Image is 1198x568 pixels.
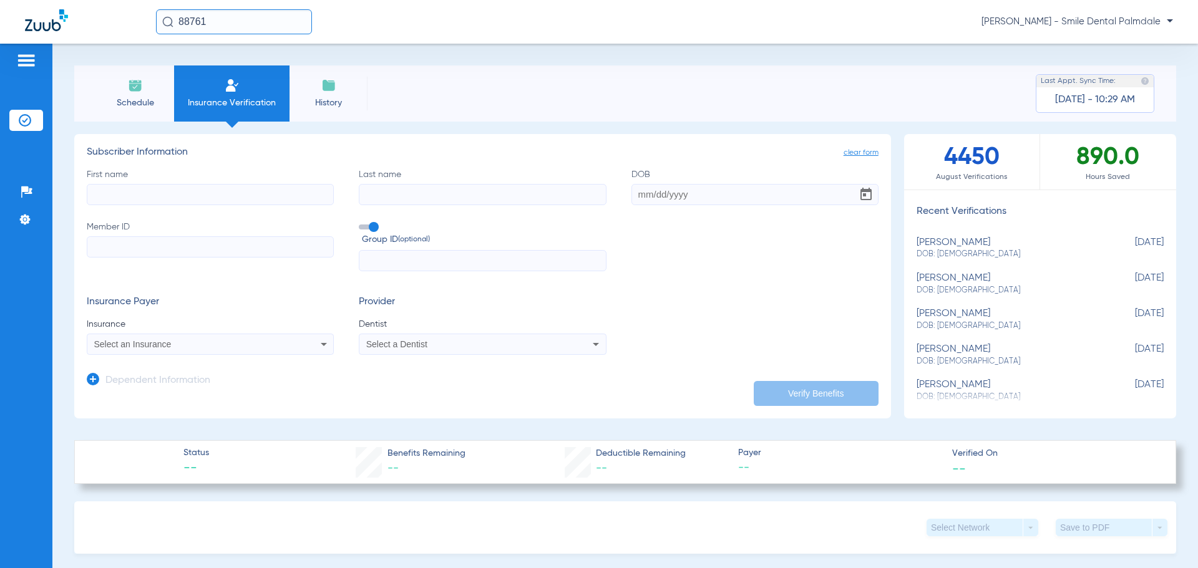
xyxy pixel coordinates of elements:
input: First name [87,184,334,205]
span: Group ID [362,233,606,246]
label: First name [87,168,334,205]
span: [DATE] [1101,379,1164,402]
img: History [321,78,336,93]
span: [DATE] [1101,237,1164,260]
span: DOB: [DEMOGRAPHIC_DATA] [917,356,1101,367]
h3: Subscriber Information [87,147,879,159]
span: August Verifications [904,171,1040,183]
label: Member ID [87,221,334,272]
h3: Dependent Information [105,375,210,387]
span: DOB: [DEMOGRAPHIC_DATA] [917,320,1101,332]
span: Insurance [87,318,334,330]
span: Dentist [359,318,606,330]
input: Last name [359,184,606,205]
input: Member ID [87,236,334,258]
span: -- [387,463,399,474]
span: Insurance Verification [183,97,280,109]
span: Schedule [105,97,165,109]
span: -- [952,461,966,474]
span: [PERSON_NAME] - Smile Dental Palmdale [981,16,1173,28]
span: [DATE] [1101,272,1164,296]
h3: Insurance Payer [87,296,334,309]
img: Zuub Logo [25,9,68,31]
img: last sync help info [1141,77,1149,85]
div: [PERSON_NAME] [917,272,1101,296]
iframe: Chat Widget [1136,508,1198,568]
span: clear form [844,147,879,159]
div: [PERSON_NAME] [917,379,1101,402]
h3: Provider [359,296,606,309]
span: -- [183,460,209,478]
button: Verify Benefits [754,381,879,406]
span: DOB: [DEMOGRAPHIC_DATA] [917,249,1101,260]
span: Verified On [952,447,1156,460]
img: Search Icon [162,16,173,27]
span: -- [596,463,607,474]
div: 890.0 [1040,134,1176,190]
span: Select an Insurance [94,339,172,349]
label: DOB [631,168,879,205]
span: Deductible Remaining [596,447,686,460]
span: [DATE] [1101,308,1164,331]
input: DOBOpen calendar [631,184,879,205]
img: hamburger-icon [16,53,36,68]
div: [PERSON_NAME] [917,237,1101,260]
span: [DATE] [1101,344,1164,367]
span: Last Appt. Sync Time: [1041,75,1116,87]
img: Manual Insurance Verification [225,78,240,93]
span: Hours Saved [1040,171,1176,183]
input: Search for patients [156,9,312,34]
span: Payer [738,446,942,460]
span: Select a Dentist [366,339,427,349]
img: Schedule [128,78,143,93]
span: Status [183,446,209,460]
span: DOB: [DEMOGRAPHIC_DATA] [917,285,1101,296]
small: (optional) [398,233,430,246]
span: History [299,97,358,109]
div: 4450 [904,134,1040,190]
span: [DATE] - 10:29 AM [1055,94,1135,106]
h3: Recent Verifications [904,206,1176,218]
button: Open calendar [854,182,879,207]
div: [PERSON_NAME] [917,344,1101,367]
label: Last name [359,168,606,205]
div: [PERSON_NAME] [917,308,1101,331]
span: Benefits Remaining [387,447,465,460]
span: -- [738,460,942,476]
